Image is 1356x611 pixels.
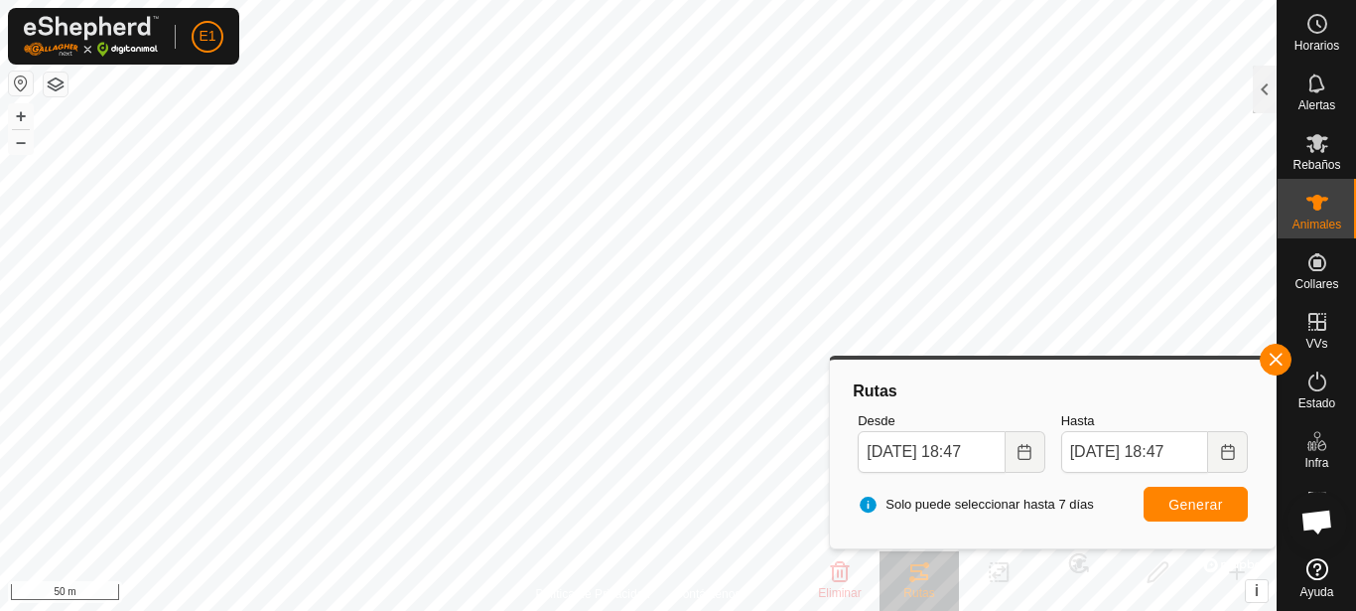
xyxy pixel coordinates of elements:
[9,104,33,128] button: +
[1246,580,1268,602] button: i
[1305,338,1327,350] span: VVs
[1168,497,1223,513] span: Generar
[536,585,650,603] a: Política de Privacidad
[44,73,68,96] button: Capas del Mapa
[1283,517,1351,540] span: Mapa de Calor
[1292,159,1340,171] span: Rebaños
[850,380,1256,403] div: Rutas
[858,495,1094,515] span: Solo puede seleccionar hasta 7 días
[1208,431,1248,473] button: Choose Date
[1006,431,1045,473] button: Choose Date
[1061,411,1248,431] label: Hasta
[24,16,159,57] img: Logo Gallagher
[199,26,215,47] span: E1
[1298,99,1335,111] span: Alertas
[858,411,1044,431] label: Desde
[1255,582,1259,599] span: i
[1288,492,1347,551] div: Chat abierto
[1292,219,1341,230] span: Animales
[1294,278,1338,290] span: Collares
[1278,550,1356,606] a: Ayuda
[1294,40,1339,52] span: Horarios
[1144,487,1248,522] button: Generar
[9,72,33,95] button: Restablecer Mapa
[1298,397,1335,409] span: Estado
[674,585,741,603] a: Contáctenos
[9,130,33,154] button: –
[1300,586,1334,598] span: Ayuda
[1304,457,1328,469] span: Infra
